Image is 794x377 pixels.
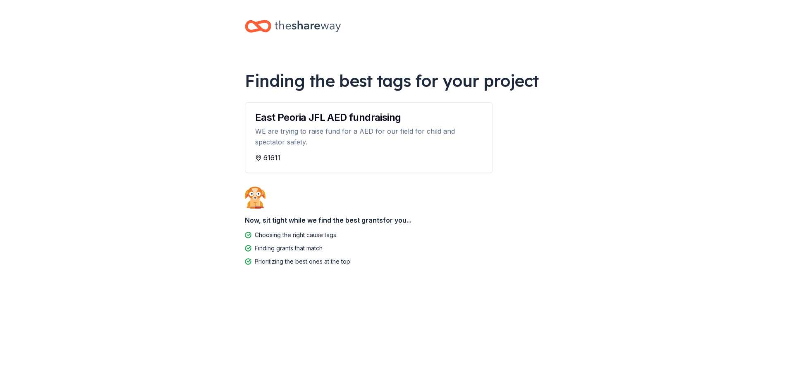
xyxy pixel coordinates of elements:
[245,186,265,209] img: Dog waiting patiently
[245,212,549,228] div: Now, sit tight while we find the best grants for you...
[245,69,549,92] div: Finding the best tags for your project
[255,257,350,267] div: Prioritizing the best ones at the top
[255,126,483,148] div: WE are trying to raise fund for a AED for our field for child and spectator safety.
[255,153,483,163] div: 61611
[255,243,323,253] div: Finding grants that match
[255,230,336,240] div: Choosing the right cause tags
[255,113,483,122] div: East Peoria JFL AED fundraising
